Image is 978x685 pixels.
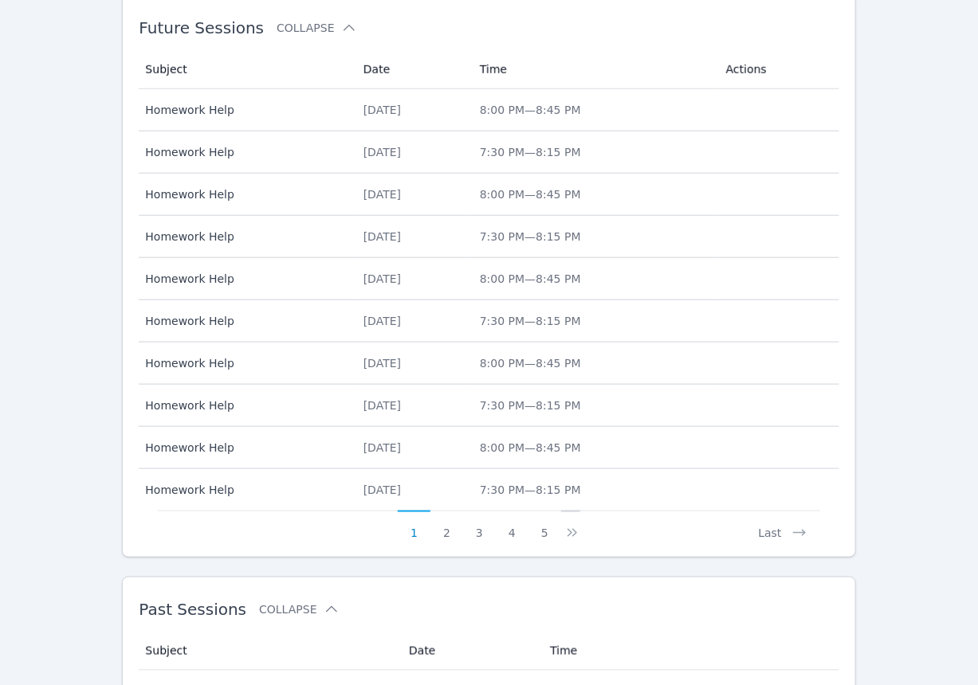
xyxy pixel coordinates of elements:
[363,102,461,118] div: [DATE]
[480,146,581,159] span: 7:30 PM — 8:15 PM
[145,186,344,202] span: Homework Help
[363,229,461,245] div: [DATE]
[363,271,461,287] div: [DATE]
[363,440,461,456] div: [DATE]
[363,482,461,498] div: [DATE]
[277,20,356,36] button: Collapse
[145,355,344,371] span: Homework Help
[139,216,839,258] tr: Homework Help[DATE]7:30 PM—8:15 PM
[139,50,353,89] th: Subject
[399,632,540,671] th: Date
[139,174,839,216] tr: Homework Help[DATE]8:00 PM—8:45 PM
[139,18,264,37] span: Future Sessions
[540,632,839,671] th: Time
[145,482,344,498] span: Homework Help
[145,102,344,118] span: Homework Help
[480,230,581,243] span: 7:30 PM — 8:15 PM
[363,186,461,202] div: [DATE]
[139,632,399,671] th: Subject
[354,50,470,89] th: Date
[145,271,344,287] span: Homework Help
[528,511,561,541] button: 5
[363,355,461,371] div: [DATE]
[139,131,839,174] tr: Homework Help[DATE]7:30 PM—8:15 PM
[480,315,581,327] span: 7:30 PM — 8:15 PM
[470,50,717,89] th: Time
[139,385,839,427] tr: Homework Help[DATE]7:30 PM—8:15 PM
[139,427,839,469] tr: Homework Help[DATE]8:00 PM—8:45 PM
[480,399,581,412] span: 7:30 PM — 8:15 PM
[259,601,339,617] button: Collapse
[480,104,581,116] span: 8:00 PM — 8:45 PM
[139,469,839,511] tr: Homework Help[DATE]7:30 PM—8:15 PM
[145,397,344,413] span: Homework Help
[480,483,581,496] span: 7:30 PM — 8:15 PM
[745,511,819,541] button: Last
[139,342,839,385] tr: Homework Help[DATE]8:00 PM—8:45 PM
[363,313,461,329] div: [DATE]
[363,397,461,413] div: [DATE]
[463,511,496,541] button: 3
[145,313,344,329] span: Homework Help
[496,511,528,541] button: 4
[139,258,839,300] tr: Homework Help[DATE]8:00 PM—8:45 PM
[139,600,246,619] span: Past Sessions
[717,50,839,89] th: Actions
[145,229,344,245] span: Homework Help
[145,144,344,160] span: Homework Help
[480,357,581,370] span: 8:00 PM — 8:45 PM
[398,511,430,541] button: 1
[139,300,839,342] tr: Homework Help[DATE]7:30 PM—8:15 PM
[480,272,581,285] span: 8:00 PM — 8:45 PM
[145,440,344,456] span: Homework Help
[480,441,581,454] span: 8:00 PM — 8:45 PM
[430,511,463,541] button: 2
[139,89,839,131] tr: Homework Help[DATE]8:00 PM—8:45 PM
[480,188,581,201] span: 8:00 PM — 8:45 PM
[363,144,461,160] div: [DATE]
